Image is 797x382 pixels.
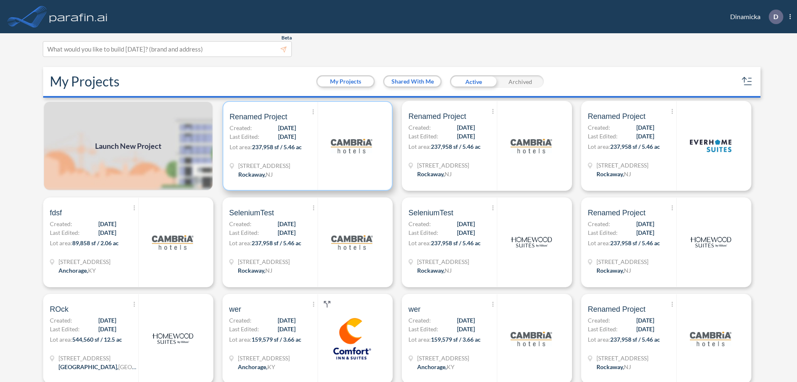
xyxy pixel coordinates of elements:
span: Created: [408,316,431,325]
span: NJ [445,267,452,274]
a: Renamed ProjectCreated:[DATE]Last Edited:[DATE]Lot area:237,958 sf / 5.46 ac[STREET_ADDRESS]Rocka... [578,197,757,287]
span: Last Edited: [408,228,438,237]
span: Created: [229,219,252,228]
span: 321 Mt Hope Ave [238,257,290,266]
span: Lot area: [408,336,431,343]
span: 13835 Beaumont Hwy [59,354,137,362]
span: 237,958 sf / 5.46 ac [252,239,301,246]
span: NJ [266,171,273,178]
div: Active [450,75,497,88]
a: Renamed ProjectCreated:[DATE]Last Edited:[DATE]Lot area:237,958 sf / 5.46 ac[STREET_ADDRESS]Rocka... [578,101,757,191]
span: 321 Mt Hope Ave [597,161,648,170]
span: KY [447,363,455,370]
span: [DATE] [98,316,116,325]
img: logo [331,222,373,263]
a: Launch New Project [43,101,213,191]
div: Rockaway, NJ [597,266,631,275]
span: wer [229,304,241,314]
img: add [43,101,213,191]
span: [DATE] [457,228,475,237]
span: NJ [624,170,631,177]
span: Last Edited: [588,325,618,333]
span: [DATE] [278,325,296,333]
span: 544,560 sf / 12.5 ac [72,336,122,343]
span: 321 Mt Hope Ave [417,161,469,170]
span: Rockaway , [417,267,445,274]
span: Created: [230,123,252,132]
span: Last Edited: [50,228,80,237]
span: [DATE] [636,219,654,228]
img: logo [690,222,731,263]
span: Last Edited: [408,132,438,140]
span: Created: [50,316,72,325]
span: Lot area: [588,143,610,150]
img: logo [511,222,552,263]
span: Renamed Project [588,208,645,218]
span: [DATE] [636,132,654,140]
img: logo [331,318,373,360]
span: fdsf [50,208,62,218]
div: Dinamicka [718,10,791,24]
p: D [773,13,778,20]
span: Rockaway , [597,363,624,370]
span: Last Edited: [50,325,80,333]
span: [DATE] [278,316,296,325]
span: [DATE] [457,325,475,333]
span: [DATE] [98,219,116,228]
span: SeleniumTest [229,208,274,218]
div: Rockaway, NJ [238,266,272,275]
span: Lot area: [588,336,610,343]
button: sort [741,75,754,88]
img: logo [152,222,193,263]
span: [GEOGRAPHIC_DATA] [118,363,178,370]
span: Lot area: [229,239,252,246]
span: [DATE] [278,132,296,141]
span: [DATE] [98,325,116,333]
span: 321 Mt Hope Ave [238,161,290,170]
span: 237,958 sf / 5.46 ac [252,143,302,150]
div: Rockaway, NJ [238,170,273,179]
span: 159,579 sf / 3.66 ac [252,336,301,343]
span: NJ [265,267,272,274]
span: [DATE] [636,123,654,132]
span: Created: [229,316,252,325]
span: Last Edited: [229,228,259,237]
span: Renamed Project [588,111,645,121]
span: 237,958 sf / 5.46 ac [431,143,481,150]
span: Created: [408,219,431,228]
span: Renamed Project [408,111,466,121]
span: Renamed Project [588,304,645,314]
span: Created: [588,123,610,132]
span: Lot area: [408,143,431,150]
span: Created: [50,219,72,228]
span: [DATE] [636,316,654,325]
span: wer [408,304,421,314]
span: Anchorage , [238,363,267,370]
a: fdsfCreated:[DATE]Last Edited:[DATE]Lot area:89,858 sf / 2.06 ac[STREET_ADDRESS]Anchorage,KYlogo [40,197,219,287]
span: NJ [624,363,631,370]
span: Created: [588,316,610,325]
span: Rockaway , [238,171,266,178]
span: Last Edited: [230,132,259,141]
span: [DATE] [457,219,475,228]
span: Lot area: [408,239,431,246]
span: Lot area: [588,239,610,246]
img: logo [511,125,552,167]
span: [DATE] [98,228,116,237]
span: 321 Mt Hope Ave [597,354,648,362]
div: Anchorage, KY [59,266,96,275]
span: 237,958 sf / 5.46 ac [610,336,660,343]
div: Anchorage, KY [238,362,275,371]
span: Anchorage , [59,267,88,274]
span: SeleniumTest [408,208,453,218]
span: [DATE] [457,316,475,325]
span: [DATE] [636,228,654,237]
span: KY [267,363,275,370]
a: SeleniumTestCreated:[DATE]Last Edited:[DATE]Lot area:237,958 sf / 5.46 ac[STREET_ADDRESS]Rockaway... [398,197,578,287]
a: Renamed ProjectCreated:[DATE]Last Edited:[DATE]Lot area:237,958 sf / 5.46 ac[STREET_ADDRESS]Rocka... [398,101,578,191]
span: Last Edited: [588,132,618,140]
span: 321 Mt Hope Ave [417,257,469,266]
div: Houston, TX [59,362,137,371]
span: [DATE] [457,123,475,132]
span: NJ [445,170,452,177]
